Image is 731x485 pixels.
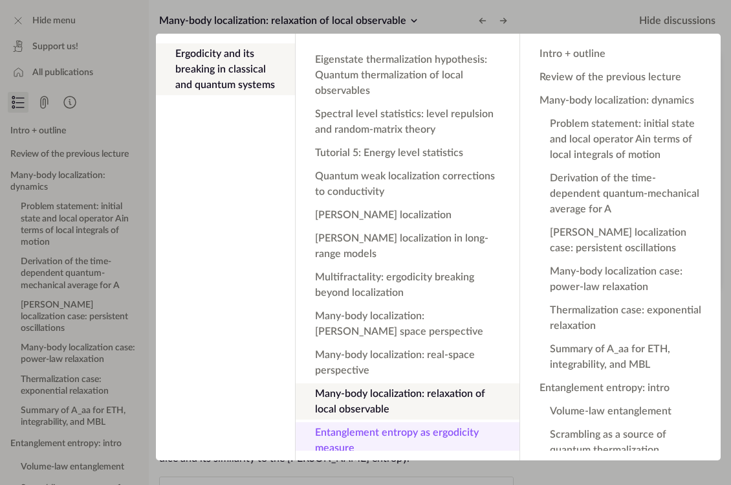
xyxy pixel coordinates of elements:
button: [PERSON_NAME] localization [296,205,519,225]
button: Many-body localization: real-space perspective [296,344,519,381]
button: Summary of A_aa for ETH, integrability, and MBL [520,339,721,375]
button: Many-body localization case: power-law relaxation [520,261,721,297]
button: [PERSON_NAME] localization case: persistent oscillations [520,222,721,258]
button: Scrambling as a source of quantum thermalization [520,424,721,460]
button: Derivation of the time-dependent quantum-mechanical average for A [520,168,721,220]
button: Many-body localization: relaxation of local observable [296,383,519,420]
button: Multifractality: ergodicity breaking beyond localization [296,267,519,303]
button: Many-body localization: [PERSON_NAME] space perspective [296,306,519,342]
button: Entanglement entropy: intro [520,378,721,398]
button: Tutorial 5: Energy level statistics [296,142,519,163]
button: Problem statement: initial state and local operator Ain terms of local integrals of motion [520,113,721,165]
button: Volume-law entanglement [520,401,721,422]
button: Eigenstate thermalization hypothesis: Quantum thermalization of local observables [296,49,519,101]
button: [PERSON_NAME] localization in long-range models [296,228,519,264]
button: Quantum weak localization corrections to conductivity [296,166,519,202]
button: Review of the previous lecture [520,67,721,87]
button: Intro + outline [520,43,721,64]
button: Spectral level statistics: level repulsion and random-matrix theory [296,104,519,140]
button: Thermalization case: exponential relaxation [520,300,721,336]
button: Many-body localization: dynamics [520,90,721,111]
button: Entanglement entropy as ergodicity measure [296,422,519,458]
button: Ergodicity and its breaking in classical and quantum systems [156,43,295,95]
